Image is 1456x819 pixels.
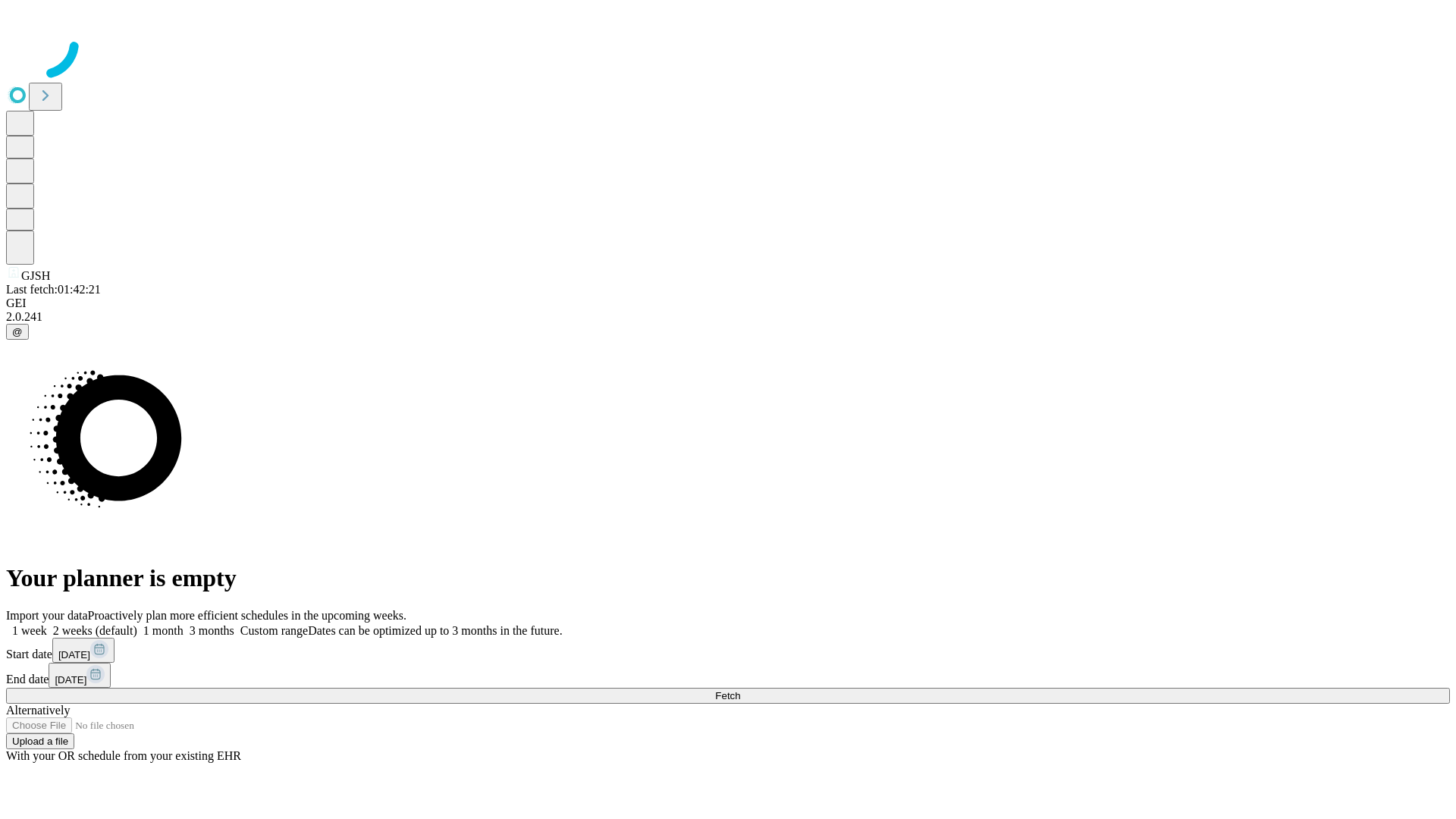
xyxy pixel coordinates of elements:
[240,624,308,637] span: Custom range
[190,624,234,637] span: 3 months
[58,649,90,661] span: [DATE]
[6,297,1450,310] div: GEI
[6,733,74,749] button: Upload a file
[52,638,115,663] button: [DATE]
[6,663,1450,688] div: End date
[715,690,740,701] span: Fetch
[6,638,1450,663] div: Start date
[49,663,111,688] button: [DATE]
[6,749,241,762] span: With your OR schedule from your existing EHR
[12,326,23,337] span: @
[6,564,1450,592] h1: Your planner is empty
[308,624,562,637] span: Dates can be optimized up to 3 months in the future.
[143,624,184,637] span: 1 month
[55,674,86,686] span: [DATE]
[88,609,406,622] span: Proactively plan more efficient schedules in the upcoming weeks.
[6,688,1450,704] button: Fetch
[21,269,50,282] span: GJSH
[6,324,29,340] button: @
[6,310,1450,324] div: 2.0.241
[6,704,70,717] span: Alternatively
[12,624,47,637] span: 1 week
[6,283,101,296] span: Last fetch: 01:42:21
[6,609,88,622] span: Import your data
[53,624,137,637] span: 2 weeks (default)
